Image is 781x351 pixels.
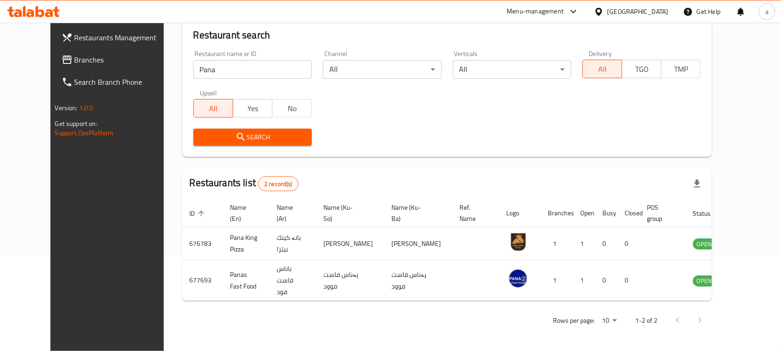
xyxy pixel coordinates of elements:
td: 1 [573,260,595,301]
div: Rows per page: [598,314,620,328]
span: 2 record(s) [259,180,298,188]
span: 1.0.0 [79,102,93,114]
td: 1 [573,227,595,260]
td: باناس فاست فود [270,260,316,301]
td: 0 [595,227,618,260]
span: Search Branch Phone [74,76,174,88]
span: TGO [626,63,658,76]
div: OPEN [693,276,716,287]
img: Pana King Pizza [507,230,530,253]
span: Name (Ku-So) [324,202,373,224]
span: OPEN [693,276,716,286]
td: پەناس فاست فوود [316,260,384,301]
label: Delivery [589,50,612,57]
span: a [765,6,769,17]
span: TMP [665,63,697,76]
h2: Restaurant search [193,28,701,42]
button: No [272,99,312,118]
p: Rows per page: [553,315,595,326]
span: Ref. Name [460,202,488,224]
a: Search Branch Phone [54,71,181,93]
div: Total records count [258,176,298,191]
span: All [587,63,619,76]
div: Menu-management [507,6,564,17]
button: All [583,60,622,78]
td: 0 [618,227,640,260]
th: Branches [541,199,573,227]
span: ID [190,208,207,219]
img: Panas Fast Food [507,267,530,290]
td: Pana King Pizza [223,227,270,260]
a: Branches [54,49,181,71]
div: All [453,60,571,79]
div: All [323,60,441,79]
button: Search [193,129,312,146]
th: Busy [595,199,618,227]
span: POS group [647,202,675,224]
th: Closed [618,199,640,227]
th: Logo [499,199,541,227]
span: Search [201,132,304,143]
a: Restaurants Management [54,26,181,49]
h2: Restaurants list [190,176,298,191]
td: 676783 [182,227,223,260]
td: 1 [541,227,573,260]
td: پەناس فاست فوود [384,260,452,301]
span: Name (En) [230,202,259,224]
span: Yes [237,102,269,115]
div: [GEOGRAPHIC_DATA] [607,6,669,17]
span: OPEN [693,239,716,250]
div: OPEN [693,238,716,250]
button: All [193,99,233,118]
span: All [198,102,229,115]
span: Restaurants Management [74,32,174,43]
button: Yes [233,99,273,118]
p: 1-2 of 2 [635,315,657,326]
td: 1 [541,260,573,301]
th: Open [573,199,595,227]
td: Panas Fast Food [223,260,270,301]
a: Support.OpsPlatform [55,127,114,139]
span: Name (Ar) [277,202,305,224]
span: Name (Ku-Ba) [392,202,441,224]
span: Branches [74,54,174,65]
td: 0 [618,260,640,301]
button: TGO [622,60,662,78]
span: No [276,102,308,115]
span: Status [693,208,723,219]
span: Version: [55,102,78,114]
td: 0 [595,260,618,301]
table: enhanced table [182,199,766,301]
span: Get support on: [55,118,98,130]
div: Export file [686,173,708,195]
td: [PERSON_NAME] [384,227,452,260]
td: 677693 [182,260,223,301]
input: Search for restaurant name or ID.. [193,60,312,79]
label: Upsell [200,90,217,96]
td: بانە كينك بيتزا [270,227,316,260]
td: [PERSON_NAME] [316,227,384,260]
button: TMP [661,60,701,78]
